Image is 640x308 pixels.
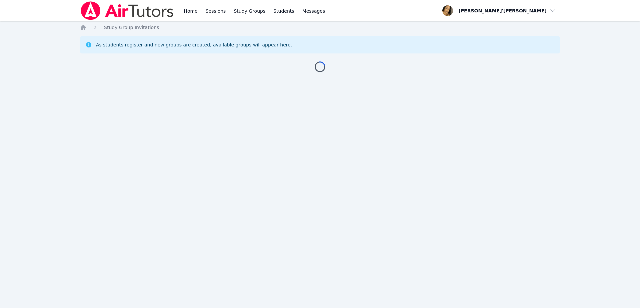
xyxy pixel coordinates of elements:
img: Air Tutors [80,1,174,20]
nav: Breadcrumb [80,24,560,31]
span: Messages [302,8,325,14]
a: Study Group Invitations [104,24,159,31]
div: As students register and new groups are created, available groups will appear here. [96,41,292,48]
span: Study Group Invitations [104,25,159,30]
